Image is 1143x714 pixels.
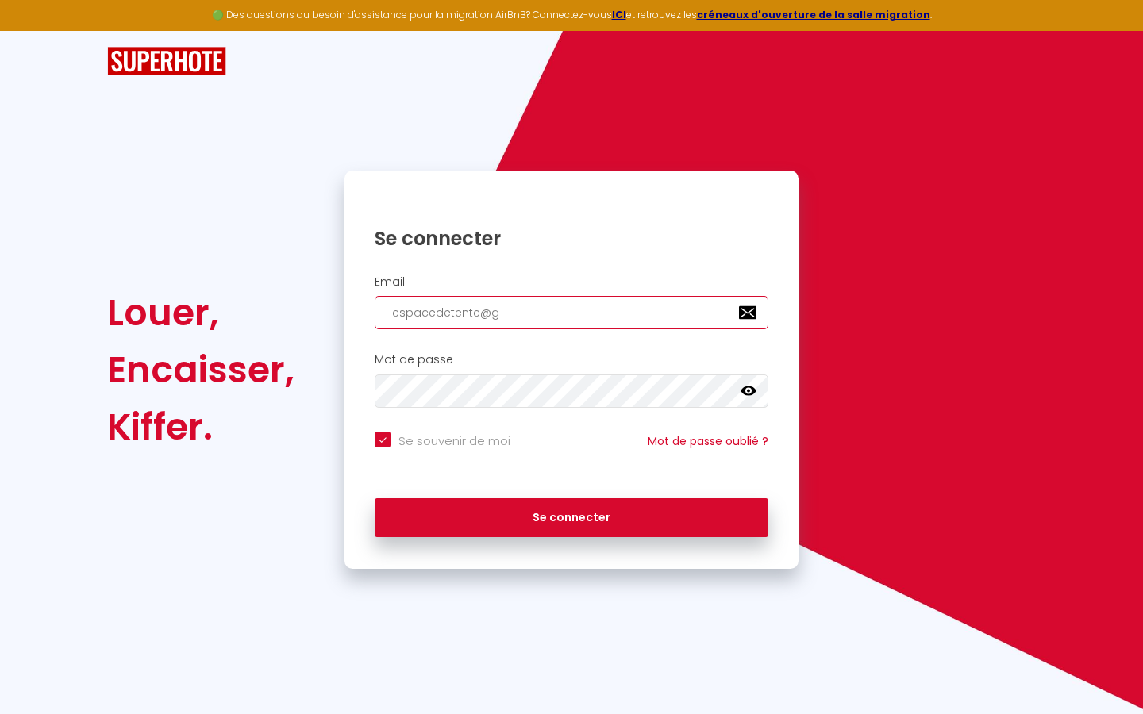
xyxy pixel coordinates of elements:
[375,353,768,367] h2: Mot de passe
[107,284,294,341] div: Louer,
[648,433,768,449] a: Mot de passe oublié ?
[375,296,768,329] input: Ton Email
[107,398,294,455] div: Kiffer.
[375,498,768,538] button: Se connecter
[107,341,294,398] div: Encaisser,
[13,6,60,54] button: Ouvrir le widget de chat LiveChat
[612,8,626,21] a: ICI
[697,8,930,21] a: créneaux d'ouverture de la salle migration
[375,226,768,251] h1: Se connecter
[375,275,768,289] h2: Email
[107,47,226,76] img: SuperHote logo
